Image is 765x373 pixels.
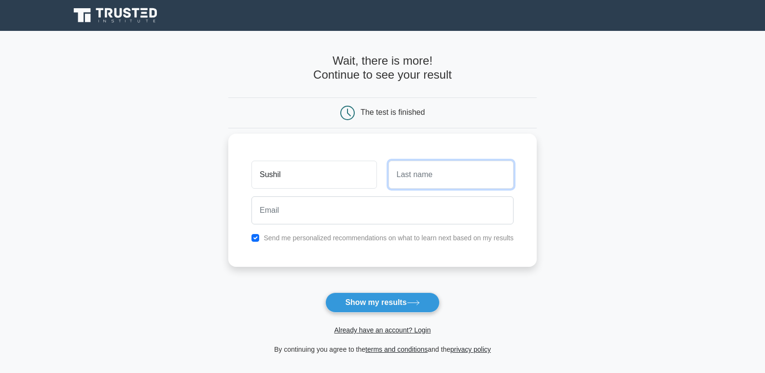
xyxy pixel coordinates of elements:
div: By continuing you agree to the and the [223,344,542,355]
label: Send me personalized recommendations on what to learn next based on my results [264,234,514,242]
a: Already have an account? Login [334,326,431,334]
a: privacy policy [450,345,491,353]
input: First name [251,161,376,189]
a: terms and conditions [365,345,428,353]
input: Email [251,196,514,224]
h4: Wait, there is more! Continue to see your result [228,54,537,82]
input: Last name [389,161,514,189]
button: Show my results [325,292,439,313]
div: The test is finished [361,108,425,116]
